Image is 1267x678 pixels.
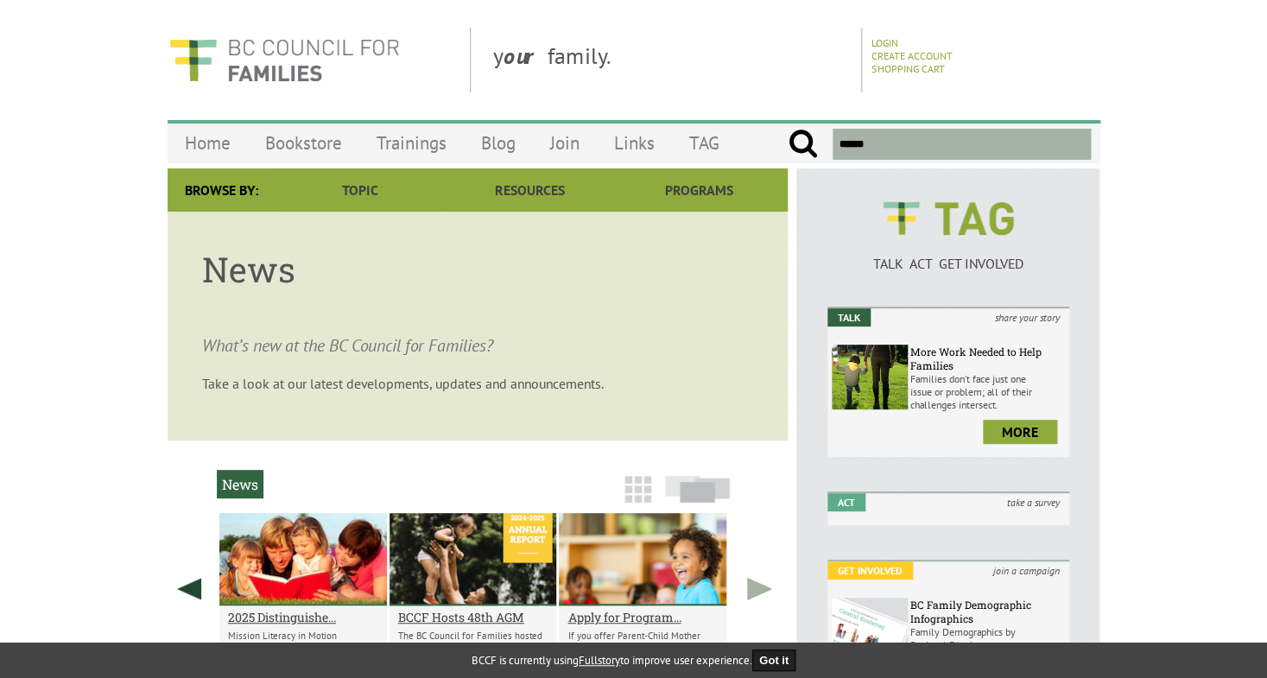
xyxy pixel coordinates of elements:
a: Bookstore [248,123,359,163]
a: Join [533,123,597,163]
a: Blog [464,123,533,163]
input: Submit [788,129,818,160]
a: Home [168,123,248,163]
a: Programs [614,168,783,212]
div: Browse By: [168,168,276,212]
a: TALK ACT GET INVOLVED [827,238,1070,272]
strong: our [504,41,547,70]
img: BCCF's TAG Logo [871,186,1026,251]
p: Families don’t face just one issue or problem; all of their challenges intersect. [909,372,1065,411]
p: Mission Literacy in Motion Association and [PERSON_NAME],... [228,630,378,654]
a: Apply for Program... [567,609,718,625]
i: take a survey [996,493,1069,511]
a: Shopping Cart [871,62,945,75]
img: slide-icon.png [665,475,730,503]
a: TAG [672,123,737,163]
button: Got it [752,649,795,671]
a: Slide View [660,484,735,511]
div: y family. [479,28,862,92]
em: Get Involved [827,561,913,580]
a: BCCF Hosts 48th AGM [398,609,548,625]
a: Create Account [871,49,953,62]
h2: News [217,470,263,498]
p: Take a look at our latest developments, updates and announcements. [202,375,753,392]
li: Apply for Program Funding [559,513,726,670]
a: Trainings [359,123,464,163]
p: If you offer Parent-Child Mother Goose, Nobody's Perfect... [567,630,718,654]
a: more [983,420,1057,444]
li: BCCF Hosts 48th AGM [390,513,557,670]
a: Login [871,36,898,49]
a: Links [597,123,672,163]
img: BC Council for FAMILIES [168,28,401,92]
em: Talk [827,308,871,326]
a: Resources [445,168,614,212]
p: TALK ACT GET INVOLVED [827,255,1070,272]
a: Grid View [619,484,656,511]
a: 2025 Distinguishe... [228,609,378,625]
p: Family Demographics by Regional District [909,625,1065,651]
p: What’s new at the BC Council for Families? [202,309,753,358]
i: join a campaign [982,561,1069,580]
h6: More Work Needed to Help Families [909,345,1065,372]
em: Act [827,493,865,511]
h1: News [202,246,753,292]
a: Fullstory [579,653,620,668]
i: share your story [984,308,1069,326]
li: 2025 Distinguished Family Service Award Winners [219,513,387,670]
img: grid-icon.png [624,476,651,503]
a: Topic [276,168,445,212]
p: The BC Council for Families hosted its virtual annual g... [398,630,548,654]
h6: BC Family Demographic Infographics [909,598,1065,625]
